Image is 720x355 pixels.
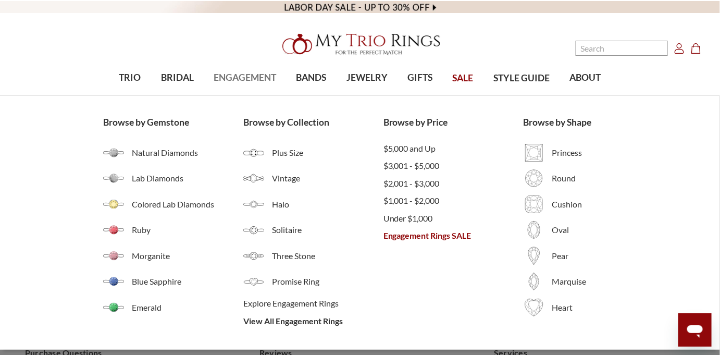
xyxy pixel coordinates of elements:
[103,246,243,266] a: Morganite
[240,95,250,96] button: submenu toggle
[243,246,264,266] img: ThreeStones
[272,224,383,236] span: Solitaire
[103,168,243,189] a: Lab Diamonds
[678,313,712,347] iframe: Button to launch messaging window
[552,172,617,185] span: Round
[296,71,327,84] span: BANDS
[691,42,707,54] a: Cart with 0 items
[109,61,151,95] a: TRIO
[383,177,524,190] a: $2,001 - $3,000
[674,42,685,54] a: Account
[552,301,617,314] span: Heart
[125,95,135,96] button: submenu toggle
[243,297,383,310] a: Explore Engagement Rings
[103,297,243,318] a: Emerald
[103,168,124,189] img: Lab Grown Diamonds
[346,71,388,84] span: JEWELRY
[524,271,617,292] a: Marquise
[272,146,383,159] span: Plus Size
[132,301,243,314] span: Emerald
[272,275,383,288] span: Promise Ring
[337,61,398,95] a: JEWELRY
[272,172,383,185] span: Vintage
[383,116,524,129] a: Browse by Price
[272,198,383,211] span: Halo
[524,116,617,129] a: Browse by Shape
[151,61,204,95] a: BRIDAL
[103,246,124,266] img: Morganite
[524,297,617,318] a: Heart
[209,28,511,61] a: My Trio Rings
[132,250,243,262] span: Morganite
[103,116,243,129] a: Browse by Gemstone
[243,168,264,189] img: Vintage
[119,71,141,84] span: TRIO
[524,194,617,215] a: Cushion
[103,142,124,163] img: Natural Diamonds
[103,297,124,318] img: Emerald
[552,146,617,159] span: Princess
[524,246,617,266] a: Pear
[132,146,243,159] span: Natural Diamonds
[362,95,373,96] button: submenu toggle
[453,71,474,85] span: SALE
[103,219,243,240] a: Ruby
[132,224,243,236] span: Ruby
[243,142,383,163] a: Plus Size
[103,271,243,292] a: Blue Sapphire
[674,43,685,54] svg: Account
[524,142,617,163] a: Princess
[383,194,524,207] a: $1,001 - $2,000
[103,271,124,292] img: Blue Sapphire
[103,194,243,215] a: Colored Lab Diamonds
[443,62,483,95] a: SALE
[132,172,243,185] span: Lab Diamonds
[524,219,617,240] a: Oval
[243,271,383,292] a: Promise Ring
[383,142,524,155] a: $5,000 and Up
[214,71,276,84] span: ENGAGEMENT
[306,95,317,96] button: submenu toggle
[172,95,182,96] button: submenu toggle
[272,250,383,262] span: Three Stone
[415,95,425,96] button: submenu toggle
[243,168,383,189] a: Vintage
[103,142,243,163] a: Natural Diamonds
[132,198,243,211] span: Colored Lab Diamonds
[552,250,617,262] span: Pear
[243,271,264,292] img: Promise Ring
[286,61,336,95] a: BANDS
[407,71,432,84] span: GIFTS
[161,71,194,84] span: BRIDAL
[277,28,443,61] img: My Trio Rings
[243,246,383,266] a: Three Stone
[398,61,442,95] a: GIFTS
[383,212,524,225] a: Under $1,000
[243,219,383,240] a: Solitaire
[243,315,383,327] a: View All Engagement Rings
[552,275,617,288] span: Marquise
[204,61,286,95] a: ENGAGEMENT
[383,160,524,172] a: $3,001 - $5,000
[493,71,550,85] span: STYLE GUIDE
[132,275,243,288] span: Blue Sapphire
[576,41,668,56] input: Search and use arrows or TAB to navigate results
[243,194,383,215] a: Halo
[524,168,617,189] a: Round
[243,116,383,129] a: Browse by Collection
[383,229,524,242] a: Engagement Rings SALE
[552,198,617,211] span: Cushion
[103,194,124,215] img: Colored Lab Grown Diamonds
